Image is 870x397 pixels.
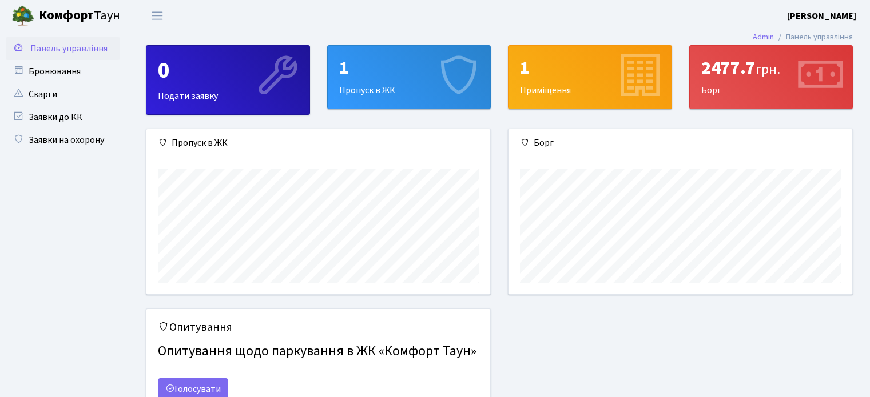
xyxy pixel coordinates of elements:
span: Панель управління [30,42,108,55]
div: Подати заявку [146,46,309,114]
h4: Опитування щодо паркування в ЖК «Комфорт Таун» [158,339,479,364]
a: 1Приміщення [508,45,672,109]
li: Панель управління [774,31,853,43]
button: Переключити навігацію [143,6,172,25]
span: Таун [39,6,120,26]
a: Скарги [6,83,120,106]
img: logo.png [11,5,34,27]
a: [PERSON_NAME] [787,9,856,23]
div: 0 [158,57,298,85]
a: 0Подати заявку [146,45,310,115]
div: Борг [690,46,853,109]
a: Панель управління [6,37,120,60]
a: Заявки на охорону [6,129,120,151]
div: 1 [339,57,479,79]
h5: Опитування [158,320,479,334]
div: 2477.7 [701,57,841,79]
div: Пропуск в ЖК [146,129,490,157]
a: Бронювання [6,60,120,83]
b: [PERSON_NAME] [787,10,856,22]
div: Пропуск в ЖК [328,46,491,109]
div: Приміщення [509,46,672,109]
span: грн. [756,59,780,79]
div: Борг [509,129,852,157]
nav: breadcrumb [736,25,870,49]
div: 1 [520,57,660,79]
b: Комфорт [39,6,94,25]
a: Заявки до КК [6,106,120,129]
a: 1Пропуск в ЖК [327,45,491,109]
a: Admin [753,31,774,43]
